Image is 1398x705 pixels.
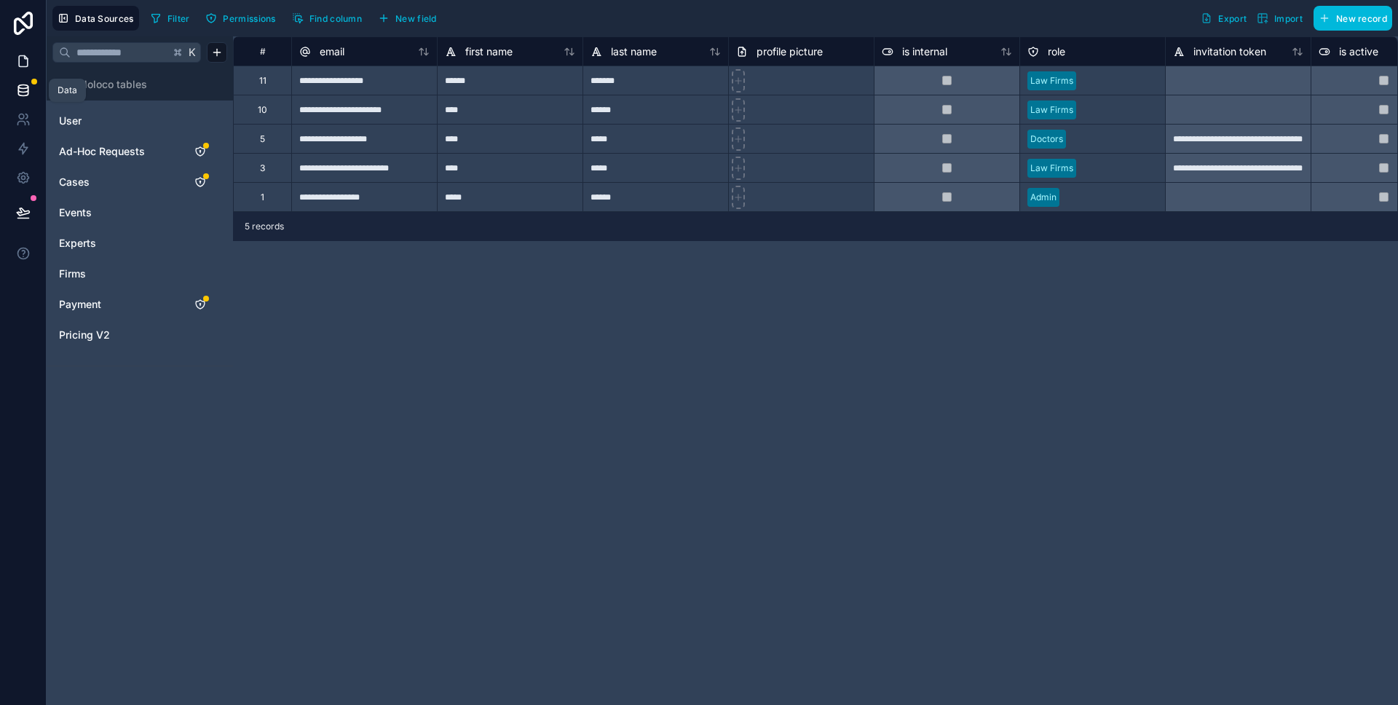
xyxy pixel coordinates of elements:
button: New field [373,7,442,29]
a: Cases [59,175,177,189]
div: Law Firms [1030,162,1073,175]
span: Firms [59,267,86,281]
span: Data Sources [75,13,134,24]
span: User [59,114,82,128]
span: Filter [167,13,190,24]
button: Import [1252,6,1308,31]
span: is internal [902,44,947,59]
a: User [59,114,177,128]
span: first name [465,44,513,59]
div: 1 [261,192,264,203]
span: Noloco tables [79,77,147,92]
span: Cases [59,175,90,189]
div: 10 [258,104,267,116]
div: Law Firms [1030,74,1073,87]
span: profile picture [757,44,823,59]
div: 3 [260,162,265,174]
a: Pricing V2 [59,328,177,342]
span: Permissions [223,13,275,24]
span: Payment [59,297,101,312]
div: User [52,109,227,133]
span: email [320,44,344,59]
a: Permissions [200,7,286,29]
button: Find column [287,7,367,29]
span: Find column [309,13,362,24]
span: 5 records [245,221,284,232]
span: Pricing V2 [59,328,110,342]
button: Filter [145,7,195,29]
button: New record [1314,6,1392,31]
span: Events [59,205,92,220]
span: Ad-Hoc Requests [59,144,145,159]
div: Firms [52,262,227,285]
span: invitation token [1193,44,1266,59]
span: New record [1336,13,1387,24]
div: Data [58,84,77,96]
a: Experts [59,236,177,251]
a: Payment [59,297,177,312]
button: Noloco tables [52,74,218,95]
a: Events [59,205,177,220]
span: last name [611,44,657,59]
span: is active [1339,44,1378,59]
div: Ad-Hoc Requests [52,140,227,163]
div: Cases [52,170,227,194]
div: Events [52,201,227,224]
span: Import [1274,13,1303,24]
button: Permissions [200,7,280,29]
a: New record [1308,6,1392,31]
span: role [1048,44,1065,59]
span: K [187,47,197,58]
div: 11 [259,75,266,87]
div: Law Firms [1030,103,1073,117]
a: Firms [59,267,177,281]
div: Admin [1030,191,1057,204]
span: Experts [59,236,96,251]
a: Ad-Hoc Requests [59,144,177,159]
div: Payment [52,293,227,316]
div: Pricing V2 [52,323,227,347]
div: # [245,46,280,57]
div: 5 [260,133,265,145]
button: Data Sources [52,6,139,31]
button: Export [1196,6,1252,31]
span: New field [395,13,437,24]
div: Doctors [1030,133,1063,146]
div: Experts [52,232,227,255]
span: Export [1218,13,1247,24]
